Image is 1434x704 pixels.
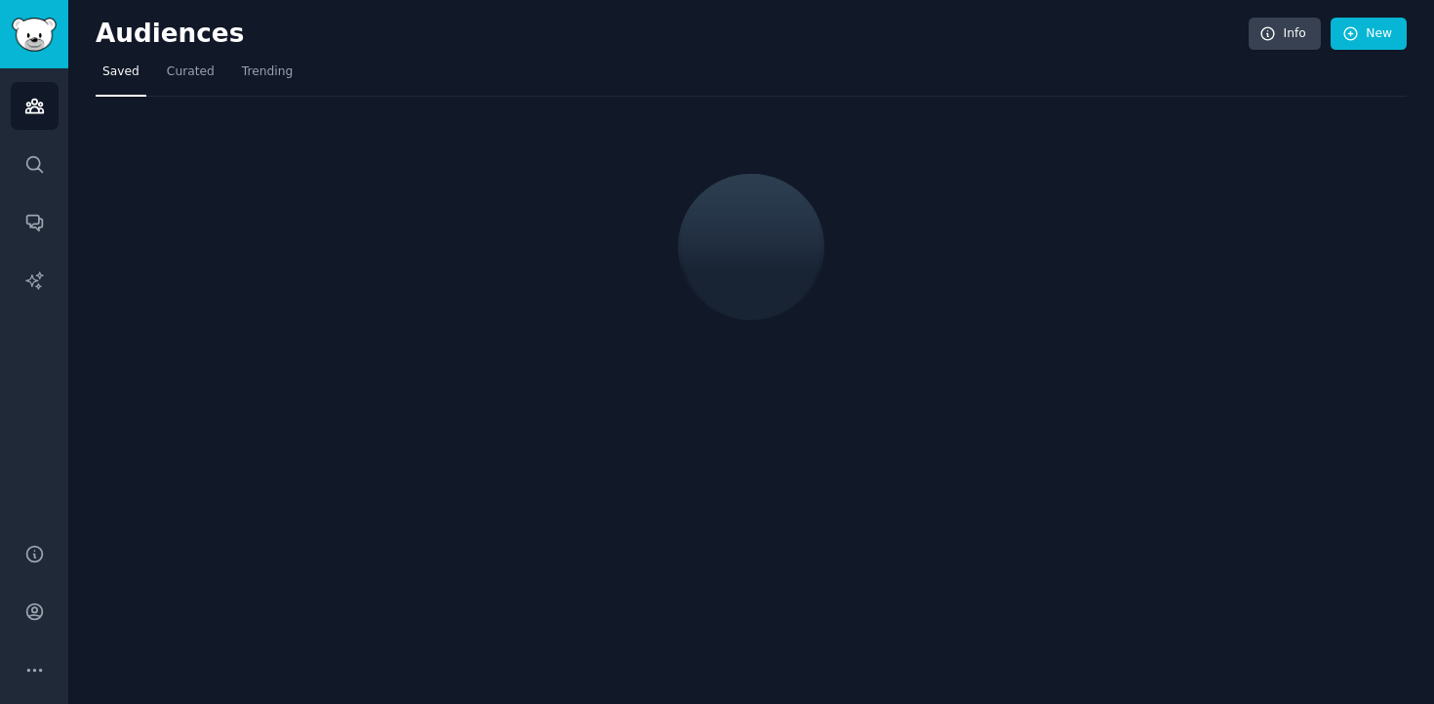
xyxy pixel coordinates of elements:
[1249,18,1321,51] a: Info
[1331,18,1407,51] a: New
[102,63,139,81] span: Saved
[235,57,299,97] a: Trending
[96,57,146,97] a: Saved
[12,18,57,52] img: GummySearch logo
[96,19,1249,50] h2: Audiences
[242,63,293,81] span: Trending
[160,57,221,97] a: Curated
[167,63,215,81] span: Curated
